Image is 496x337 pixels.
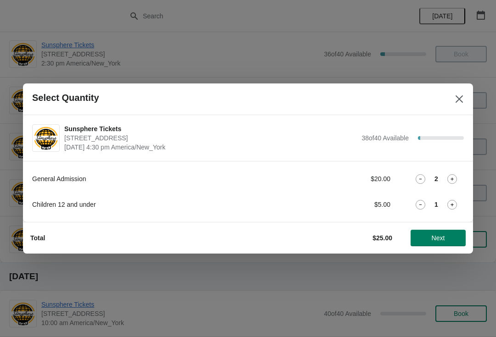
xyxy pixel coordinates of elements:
strong: $25.00 [372,234,392,242]
strong: 1 [434,200,438,209]
span: 38 of 40 Available [361,134,409,142]
span: [STREET_ADDRESS] [64,133,357,143]
div: Children 12 and under [32,200,287,209]
div: General Admission [32,174,287,183]
strong: 2 [434,174,438,183]
span: Next [432,234,445,242]
button: Close [451,91,468,107]
div: $5.00 [305,200,390,209]
span: [DATE] 4:30 pm America/New_York [64,143,357,152]
div: $20.00 [305,174,390,183]
button: Next [411,230,466,246]
h2: Select Quantity [32,93,99,103]
span: Sunsphere Tickets [64,124,357,133]
strong: Total [30,234,45,242]
img: Sunsphere Tickets | 810 Clinch Avenue, Knoxville, TN, USA | August 20 | 4:30 pm America/New_York [33,126,59,151]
